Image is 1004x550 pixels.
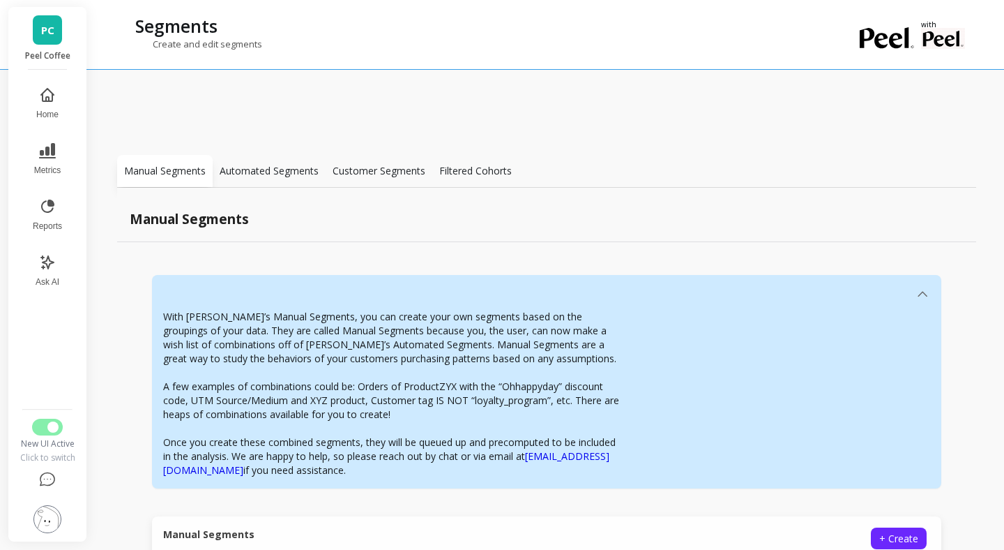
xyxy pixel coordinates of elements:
[163,449,609,477] a: [EMAIL_ADDRESS][DOMAIN_NAME]
[41,22,54,38] span: PC
[19,463,76,497] button: Help
[36,276,59,288] span: Ask AI
[19,497,76,542] button: Settings
[124,164,206,178] p: Manual Segments
[921,28,965,49] img: partner logo
[33,505,61,533] img: profile picture
[24,134,70,184] button: Metrics
[439,164,512,178] p: Filtered Cohorts
[19,452,76,463] div: Click to switch
[24,246,70,296] button: Ask AI
[32,419,63,436] button: Switch to Legacy UI
[879,532,918,545] span: + Create
[22,50,73,61] p: Peel Coffee
[128,38,262,50] p: Create and edit segments
[24,190,70,240] button: Reports
[36,109,59,120] span: Home
[871,528,927,549] button: + Create
[220,164,319,178] p: Automated Segments
[34,165,61,176] span: Metrics
[33,221,62,232] span: Reports
[163,528,254,542] p: Manual Segments
[921,21,965,28] p: with
[135,14,218,38] p: Segments
[163,310,623,477] p: With [PERSON_NAME]’s Manual Segments, you can create your own segments based on the groupings of ...
[19,438,76,449] div: New UI Active
[333,164,425,178] p: Customer Segments
[130,210,249,228] p: Manual Segments
[24,78,70,128] button: Home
